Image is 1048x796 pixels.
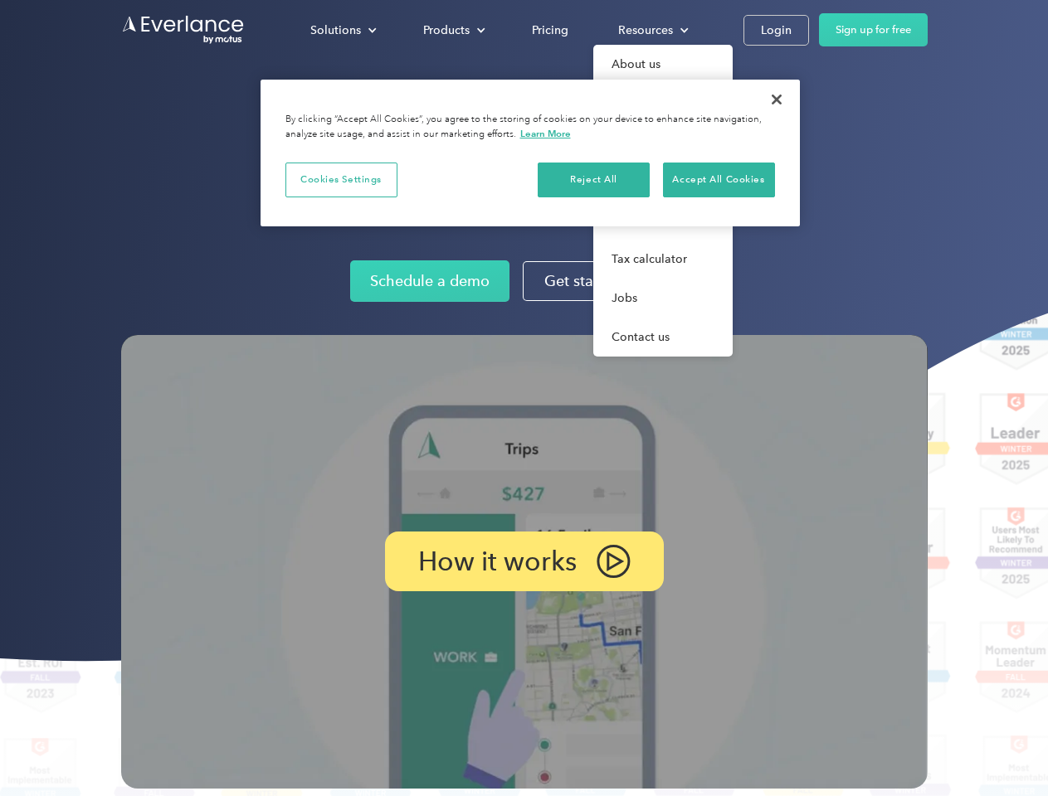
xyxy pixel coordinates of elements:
div: Pricing [532,20,568,41]
a: Go to homepage [121,14,246,46]
input: Submit [122,99,206,133]
div: Cookie banner [261,80,800,226]
div: Resources [618,20,673,41]
a: About us [593,45,733,84]
a: Pricing [515,16,585,45]
a: Get started for free [523,261,698,301]
div: Solutions [294,16,390,45]
div: By clicking “Accept All Cookies”, you agree to the storing of cookies on your device to enhance s... [285,113,775,142]
div: Login [761,20,792,41]
a: Schedule a demo [350,260,509,302]
a: Login [743,15,809,46]
button: Close [758,81,795,118]
a: Jobs [593,279,733,318]
div: Solutions [310,20,361,41]
a: More information about your privacy, opens in a new tab [520,128,571,139]
button: Reject All [538,163,650,197]
a: Sign up for free [819,13,928,46]
a: Contact us [593,318,733,357]
a: Tax calculator [593,240,733,279]
div: Products [407,16,499,45]
button: Cookies Settings [285,163,397,197]
div: Resources [602,16,702,45]
div: Products [423,20,470,41]
p: How it works [418,551,577,571]
button: Accept All Cookies [663,163,775,197]
nav: Resources [593,45,733,357]
div: Privacy [261,80,800,226]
